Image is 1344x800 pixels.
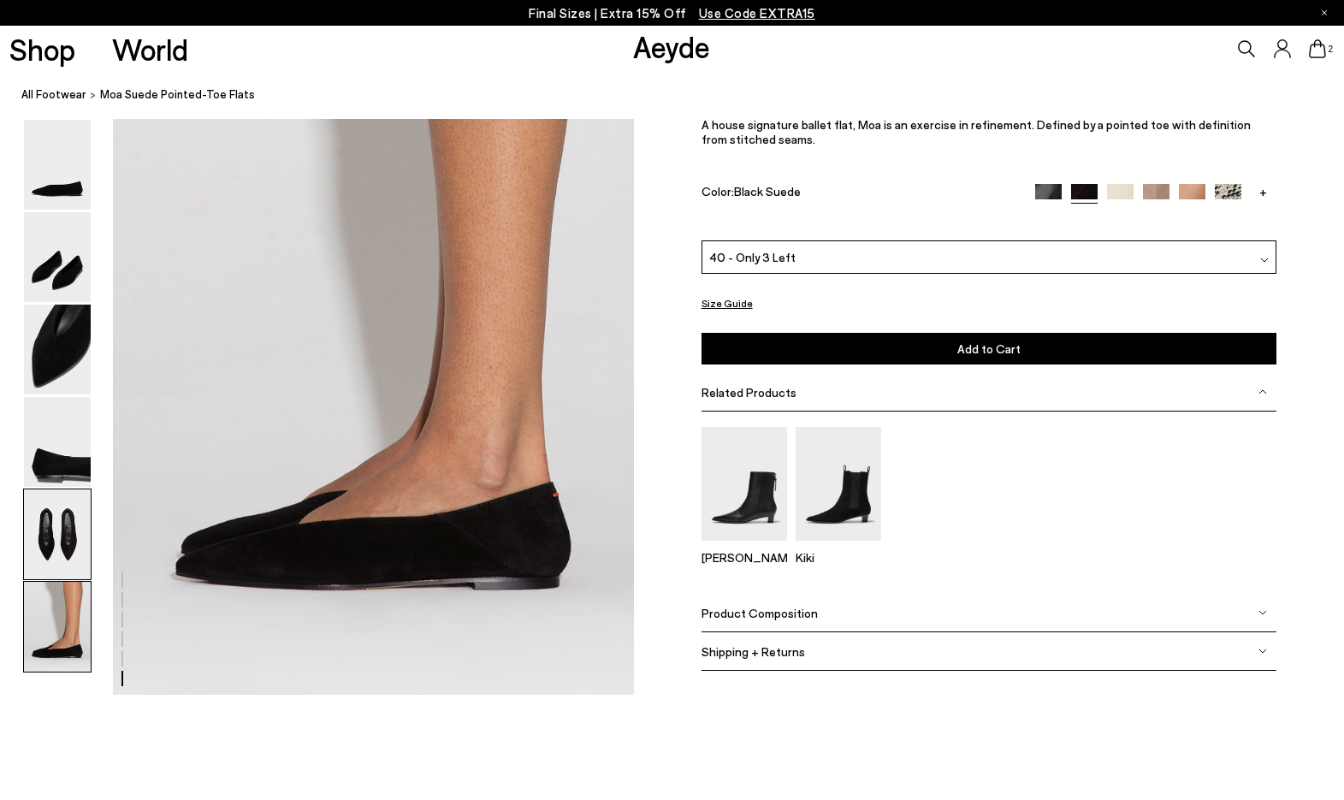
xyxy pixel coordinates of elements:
[702,385,796,400] span: Related Products
[100,86,255,104] span: Moa Suede Pointed-Toe Flats
[1258,388,1267,397] img: svg%3E
[529,3,815,24] p: Final Sizes | Extra 15% Off
[1258,608,1267,617] img: svg%3E
[702,606,818,620] span: Product Composition
[957,341,1021,356] span: Add to Cart
[633,28,710,64] a: Aeyde
[702,293,753,314] button: Size Guide
[21,72,1344,119] nav: breadcrumb
[24,120,91,210] img: Moa Suede Pointed-Toe Flats - Image 1
[24,305,91,394] img: Moa Suede Pointed-Toe Flats - Image 3
[1258,647,1267,655] img: svg%3E
[24,212,91,302] img: Moa Suede Pointed-Toe Flats - Image 2
[796,550,881,565] p: Kiki
[112,34,188,64] a: World
[1260,257,1269,265] img: svg%3E
[699,5,815,21] span: Navigate to /collections/ss25-final-sizes
[21,86,86,104] a: All Footwear
[24,489,91,579] img: Moa Suede Pointed-Toe Flats - Image 5
[1250,184,1276,199] a: +
[702,529,787,565] a: Harriet Pointed Ankle Boots [PERSON_NAME]
[702,184,1017,204] div: Color:
[709,248,796,266] span: 40 - Only 3 Left
[24,582,91,672] img: Moa Suede Pointed-Toe Flats - Image 6
[796,529,881,565] a: Kiki Suede Chelsea Boots Kiki
[796,427,881,541] img: Kiki Suede Chelsea Boots
[9,34,75,64] a: Shop
[24,397,91,487] img: Moa Suede Pointed-Toe Flats - Image 4
[702,118,1251,147] span: A house signature ballet flat, Moa is an exercise in refinement. Defined by a pointed toe with de...
[1309,39,1326,58] a: 2
[1326,44,1335,54] span: 2
[702,427,787,541] img: Harriet Pointed Ankle Boots
[702,550,787,565] p: [PERSON_NAME]
[702,333,1277,364] button: Add to Cart
[702,644,805,659] span: Shipping + Returns
[734,184,801,199] span: Black Suede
